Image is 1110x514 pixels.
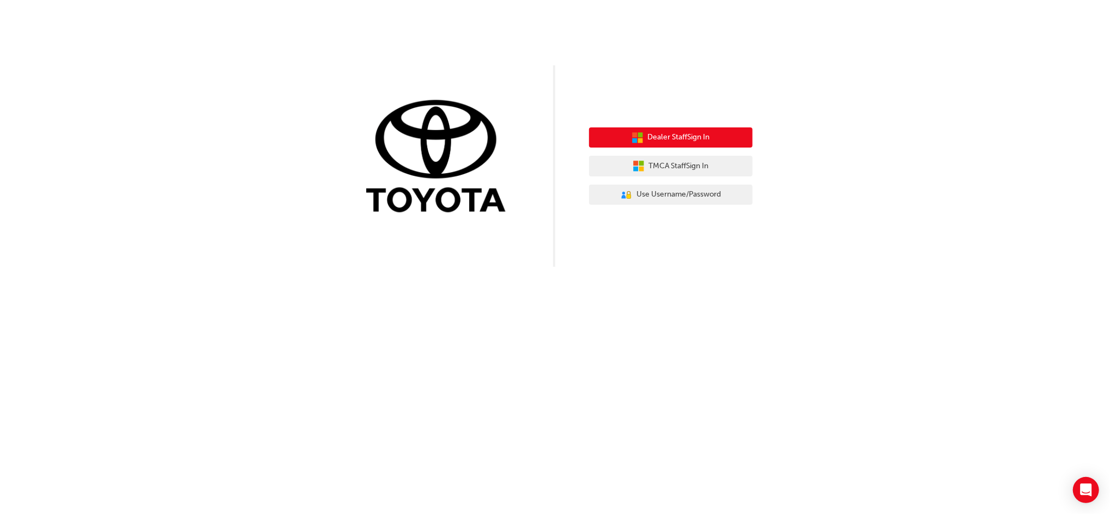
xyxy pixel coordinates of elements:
div: Open Intercom Messenger [1073,477,1099,503]
button: TMCA StaffSign In [589,156,753,176]
span: Use Username/Password [636,188,721,201]
span: Dealer Staff Sign In [648,131,710,144]
button: Use Username/Password [589,185,753,205]
button: Dealer StaffSign In [589,127,753,148]
span: TMCA Staff Sign In [649,160,709,173]
img: Trak [358,97,521,218]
